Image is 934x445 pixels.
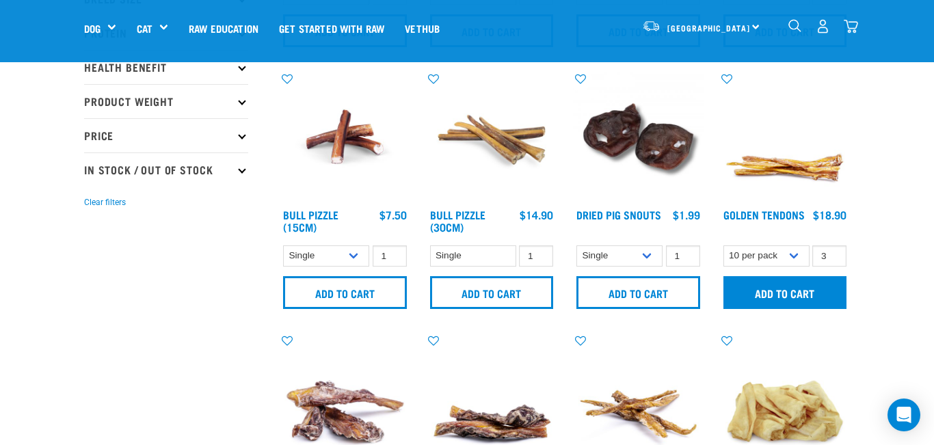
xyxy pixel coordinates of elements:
a: Vethub [395,1,450,55]
a: Get started with Raw [269,1,395,55]
span: [GEOGRAPHIC_DATA] [667,25,750,30]
p: Health Benefit [84,50,248,84]
input: 1 [519,245,553,267]
img: van-moving.png [642,20,661,32]
input: Add to cart [723,276,847,309]
input: Add to cart [576,276,700,309]
img: user.png [816,19,830,33]
img: IMG 9990 [573,72,704,202]
img: home-icon@2x.png [844,19,858,33]
a: Bull Pizzle (15cm) [283,211,338,230]
img: Bull Pizzle 30cm for Dogs [427,72,557,202]
div: $7.50 [379,208,407,221]
input: 1 [812,245,846,267]
img: home-icon-1@2x.png [788,19,801,32]
div: $1.99 [673,208,700,221]
img: 1293 Golden Tendons 01 [720,72,851,202]
a: Dried Pig Snouts [576,211,661,217]
div: Open Intercom Messenger [888,399,920,431]
input: Add to cart [430,276,554,309]
a: Golden Tendons [723,211,805,217]
img: Bull Pizzle [280,72,410,202]
a: Dog [84,21,101,36]
button: Clear filters [84,196,126,208]
a: Bull Pizzle (30cm) [430,211,485,230]
input: 1 [666,245,700,267]
input: 1 [373,245,407,267]
p: In Stock / Out Of Stock [84,152,248,187]
p: Product Weight [84,84,248,118]
div: $14.90 [520,208,553,221]
a: Raw Education [178,1,269,55]
a: Cat [137,21,152,36]
div: $18.90 [813,208,846,221]
input: Add to cart [283,276,407,309]
p: Price [84,118,248,152]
